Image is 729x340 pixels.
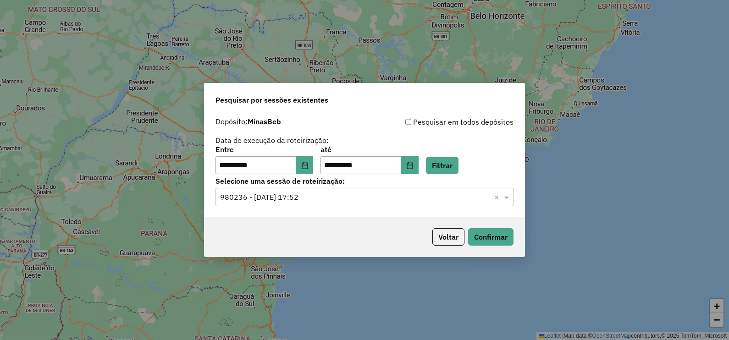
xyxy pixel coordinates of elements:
button: Choose Date [296,156,314,175]
strong: MinasBeb [248,117,281,126]
label: até [320,144,418,155]
button: Voltar [432,228,464,246]
button: Choose Date [401,156,419,175]
label: Selecione uma sessão de roteirização: [215,175,514,186]
span: Clear all [494,192,502,203]
div: Pesquisar em todos depósitos [364,116,514,127]
label: Entre [215,144,313,155]
button: Confirmar [468,228,514,246]
button: Filtrar [426,157,458,174]
label: Depósito: [215,116,281,127]
span: Pesquisar por sessões existentes [215,94,328,105]
label: Data de execução da roteirização: [215,135,329,146]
